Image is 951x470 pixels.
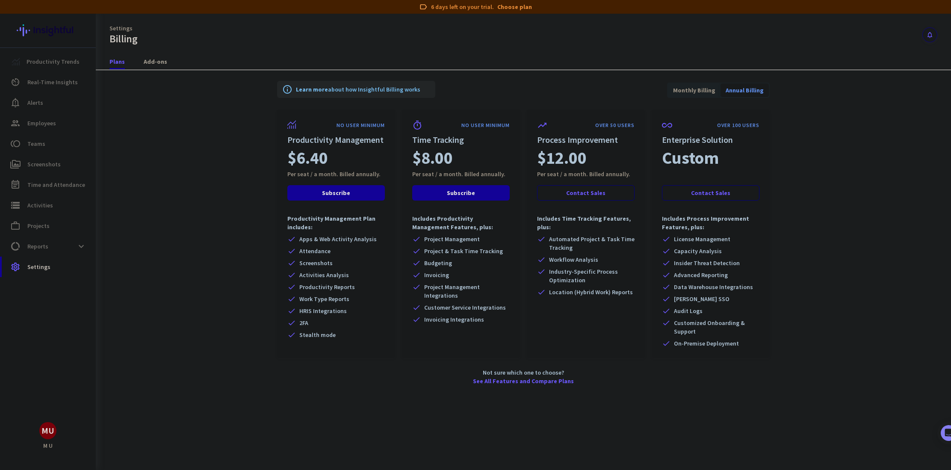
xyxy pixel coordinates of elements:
span: 2FA [299,319,308,327]
button: expand_more [74,239,89,254]
i: check [412,283,421,291]
i: av_timer [10,77,21,87]
span: Plans [109,57,125,66]
i: check [287,295,296,303]
a: See All Features and Compare Plans [473,377,574,385]
i: event_note [10,180,21,190]
span: Customized Onboarding & Support [674,319,759,336]
p: Includes Time Tracking Features, plus: [537,214,635,231]
a: storageActivities [2,195,96,216]
span: $12.00 [537,146,587,170]
span: Location (Hybrid Work) Reports [549,288,633,296]
h2: Time Tracking [412,134,510,146]
i: check [662,247,670,255]
i: check [537,267,546,276]
span: Invoicing Integrations [424,315,484,324]
span: Employees [27,118,56,128]
a: Choose plan [497,3,532,11]
i: check [287,259,296,267]
i: check [287,307,296,315]
span: Screenshots [27,159,61,169]
p: Productivity Management Plan includes: [287,214,385,231]
div: Per seat / a month. Billed annually. [287,170,385,178]
span: Contact Sales [691,189,730,197]
span: Annual Billing [721,80,769,101]
a: notification_importantAlerts [2,92,96,113]
span: Contact Sales [566,189,605,197]
a: data_usageReportsexpand_more [2,236,96,257]
a: event_noteTime and Attendance [2,174,96,195]
p: about how Insightful Billing works [296,85,420,94]
button: notifications [922,27,937,42]
i: check [412,259,421,267]
i: check [662,235,670,243]
span: Budgeting [424,259,452,267]
i: check [662,295,670,303]
span: Data Warehouse Integrations [674,283,753,291]
span: Productivity Trends [27,56,80,67]
i: info [282,84,292,95]
span: Customer Service Integrations [424,303,506,312]
i: check [662,283,670,291]
i: label [419,3,428,11]
h2: Productivity Management [287,134,385,146]
a: Settings [109,24,133,33]
span: Work Type Reports [299,295,349,303]
a: av_timerReal-Time Insights [2,72,96,92]
i: storage [10,200,21,210]
i: work_outline [10,221,21,231]
a: groupEmployees [2,113,96,133]
i: perm_media [10,159,21,169]
button: Contact Sales [662,185,759,201]
span: Activities [27,200,53,210]
i: check [287,271,296,279]
span: Project Management [424,235,480,243]
span: Productivity Reports [299,283,355,291]
i: check [537,255,546,264]
i: check [412,247,421,255]
a: tollTeams [2,133,96,154]
i: check [662,271,670,279]
img: menu-item [12,58,20,65]
i: group [10,118,21,128]
p: NO USER MINIMUM [461,122,510,129]
i: check [287,283,296,291]
i: check [287,247,296,255]
a: Learn more [296,86,328,93]
a: settingsSettings [2,257,96,277]
i: check [662,259,670,267]
span: Insider Threat Detection [674,259,740,267]
i: check [287,331,296,339]
button: Contact Sales [537,185,635,201]
i: check [412,315,421,324]
p: NO USER MINIMUM [337,122,385,129]
div: MU [41,426,54,435]
span: Screenshots [299,259,333,267]
p: Includes Productivity Management Features, plus: [412,214,510,231]
span: Projects [27,221,50,231]
i: check [287,319,296,327]
a: perm_mediaScreenshots [2,154,96,174]
i: settings [10,262,21,272]
p: OVER 50 USERS [595,122,635,129]
span: Activities Analysis [299,271,349,279]
a: work_outlineProjects [2,216,96,236]
h2: Enterprise Solution [662,134,759,146]
span: Apps & Web Activity Analysis [299,235,377,243]
span: Capacity Analysis [674,247,722,255]
img: product-icon [287,120,296,129]
span: Custom [662,146,719,170]
span: Subscribe [447,189,475,197]
span: HRIS Integrations [299,307,347,315]
i: notifications [926,31,933,38]
span: Monthly Billing [668,80,721,101]
span: Time and Attendance [27,180,85,190]
span: Stealth mode [299,331,336,339]
span: Reports [27,241,48,251]
i: check [412,235,421,243]
i: check [662,319,670,327]
span: Project Management Integrations [424,283,510,300]
i: check [662,307,670,315]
